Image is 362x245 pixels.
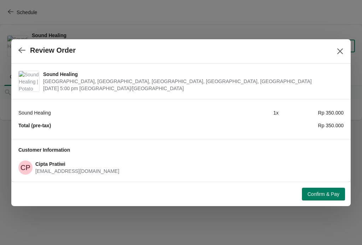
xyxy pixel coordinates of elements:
[18,161,33,175] span: Cipta
[35,168,119,174] span: [EMAIL_ADDRESS][DOMAIN_NAME]
[279,109,344,116] div: Rp 350.000
[214,109,279,116] div: 1 x
[43,71,340,78] span: Sound Healing
[279,122,344,129] div: Rp 350.000
[43,85,340,92] span: [DATE] 5:00 pm [GEOGRAPHIC_DATA]/[GEOGRAPHIC_DATA]
[43,78,340,85] span: [GEOGRAPHIC_DATA], [GEOGRAPHIC_DATA], [GEOGRAPHIC_DATA], [GEOGRAPHIC_DATA], [GEOGRAPHIC_DATA]
[334,45,346,58] button: Close
[308,191,339,197] span: Confirm & Pay
[21,164,30,171] text: CP
[35,161,65,167] span: Cipta Pratiwi
[302,188,345,200] button: Confirm & Pay
[18,109,214,116] div: Sound Healing
[18,147,70,153] span: Customer Information
[30,46,76,54] h2: Review Order
[18,123,51,128] strong: Total (pre-tax)
[19,71,39,92] img: Sound Healing | Potato Head Suites & Studios, Jalan Petitenget, Seminyak, Badung Regency, Bali, I...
